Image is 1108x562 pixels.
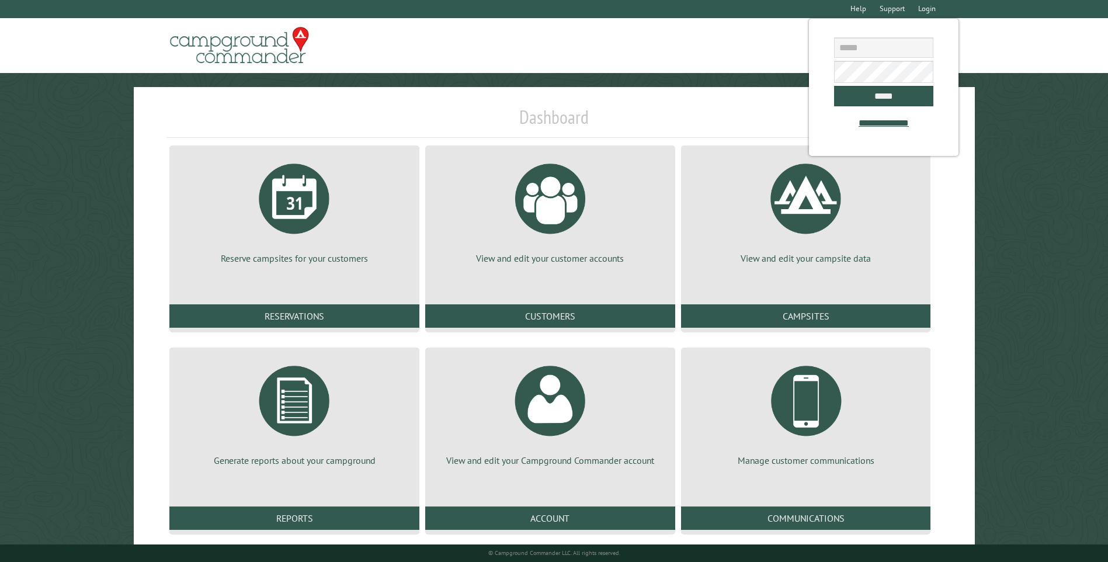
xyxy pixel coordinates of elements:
[425,507,675,530] a: Account
[169,507,419,530] a: Reports
[439,252,661,265] p: View and edit your customer accounts
[439,357,661,467] a: View and edit your Campground Commander account
[425,304,675,328] a: Customers
[439,155,661,265] a: View and edit your customer accounts
[166,23,312,68] img: Campground Commander
[695,454,917,467] p: Manage customer communications
[695,155,917,265] a: View and edit your campsite data
[183,155,405,265] a: Reserve campsites for your customers
[681,304,931,328] a: Campsites
[695,357,917,467] a: Manage customer communications
[439,454,661,467] p: View and edit your Campground Commander account
[169,304,419,328] a: Reservations
[183,454,405,467] p: Generate reports about your campground
[681,507,931,530] a: Communications
[166,106,941,138] h1: Dashboard
[695,252,917,265] p: View and edit your campsite data
[183,252,405,265] p: Reserve campsites for your customers
[488,549,620,557] small: © Campground Commander LLC. All rights reserved.
[183,357,405,467] a: Generate reports about your campground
